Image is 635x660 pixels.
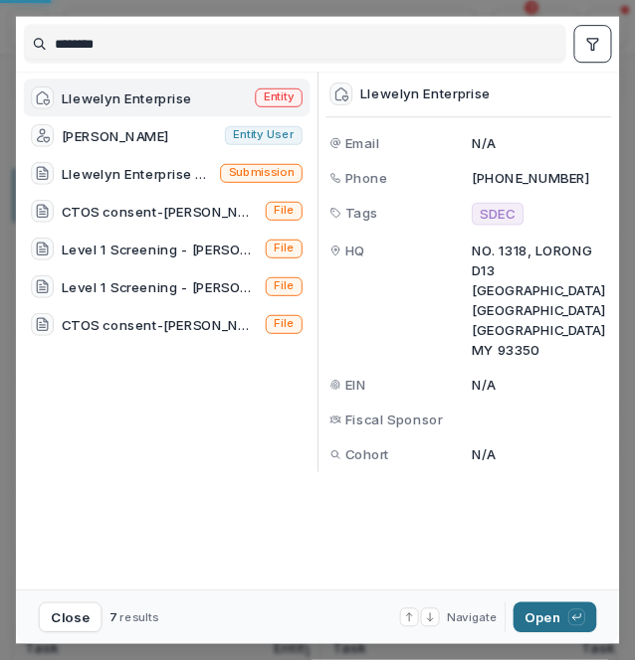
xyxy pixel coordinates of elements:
div: [PERSON_NAME] [62,125,169,145]
span: File [274,317,294,331]
span: File [274,242,294,255]
span: Entity user [233,128,294,142]
p: NO. 1318, LORONG D13 [GEOGRAPHIC_DATA] [GEOGRAPHIC_DATA] [GEOGRAPHIC_DATA] MY 93350 [472,241,608,360]
span: Phone [345,168,388,188]
span: Navigate [447,608,497,625]
span: HQ [345,241,365,260]
span: File [274,204,294,218]
span: Submission [229,166,295,180]
div: Llewelyn Enterprise [62,87,192,107]
p: [PHONE_NUMBER] [472,168,608,188]
div: Llewelyn Enterprise - 2025 - HSEF2025 - SDEC [62,163,213,183]
div: CTOS consent-[PERSON_NAME]pdf [62,201,259,221]
div: Level 1 Screening - [PERSON_NAME] (Agropapa).pdf [62,239,259,258]
button: toggle filters [573,25,611,63]
span: 7 [109,609,117,623]
span: Email [345,132,380,152]
span: results [119,609,158,623]
span: Tags [345,203,378,223]
p: N/A [472,375,608,395]
span: SDEC [480,206,515,222]
p: N/A [472,132,608,152]
div: Llewelyn Enterprise [360,85,491,103]
button: Open [514,602,597,632]
span: Cohort [345,444,390,464]
button: Close [39,602,103,632]
span: Fiscal Sponsor [345,410,443,429]
span: EIN [345,375,367,395]
div: CTOS consent-[PERSON_NAME]pdf [62,314,259,334]
span: File [274,279,294,293]
p: N/A [472,444,608,464]
div: Level 1 Screening - [PERSON_NAME] (Agropapa).pdf [62,276,259,296]
span: Entity [264,90,294,104]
